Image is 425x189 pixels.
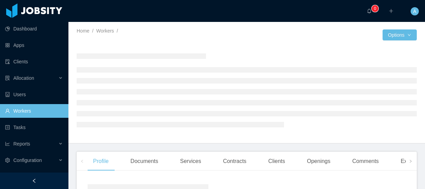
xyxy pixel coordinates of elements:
[88,152,114,171] div: Profile
[5,121,63,134] a: icon: profileTasks
[347,152,384,171] div: Comments
[413,7,416,15] span: A
[409,160,412,163] i: icon: right
[77,28,89,34] a: Home
[5,38,63,52] a: icon: appstoreApps
[389,9,394,13] i: icon: plus
[263,152,291,171] div: Clients
[117,28,118,34] span: /
[13,141,30,147] span: Reports
[125,152,164,171] div: Documents
[372,5,378,12] sup: 0
[92,28,93,34] span: /
[13,157,42,163] span: Configuration
[5,104,63,118] a: icon: userWorkers
[5,22,63,36] a: icon: pie-chartDashboard
[367,9,372,13] i: icon: bell
[5,141,10,146] i: icon: line-chart
[175,152,206,171] div: Services
[96,28,114,34] a: Workers
[383,29,417,40] button: Optionsicon: down
[13,75,34,81] span: Allocation
[218,152,252,171] div: Contracts
[5,55,63,68] a: icon: auditClients
[5,158,10,163] i: icon: setting
[301,152,336,171] div: Openings
[80,160,84,163] i: icon: left
[5,88,63,101] a: icon: robotUsers
[5,76,10,80] i: icon: solution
